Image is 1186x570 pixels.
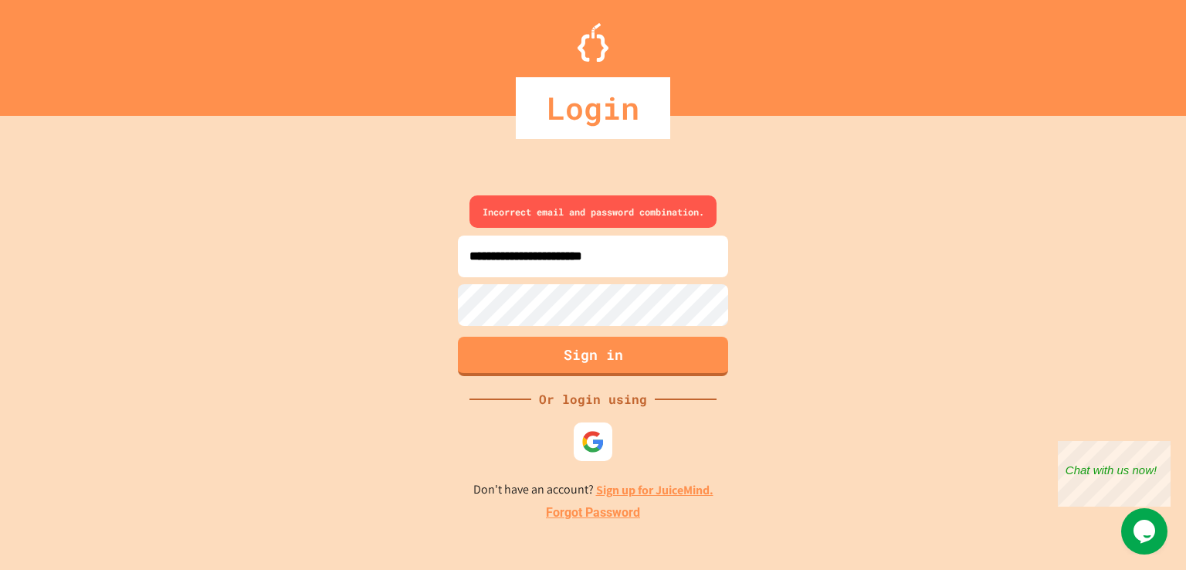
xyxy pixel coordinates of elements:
iframe: chat widget [1121,508,1171,555]
div: Login [516,77,670,139]
a: Forgot Password [546,504,640,522]
div: Incorrect email and password combination. [469,195,717,228]
p: Don't have an account? [473,480,713,500]
button: Sign in [458,337,728,376]
img: Logo.svg [578,23,608,62]
div: Or login using [531,390,655,409]
img: google-icon.svg [581,430,605,453]
iframe: chat widget [1058,441,1171,507]
a: Sign up for JuiceMind. [596,482,713,498]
